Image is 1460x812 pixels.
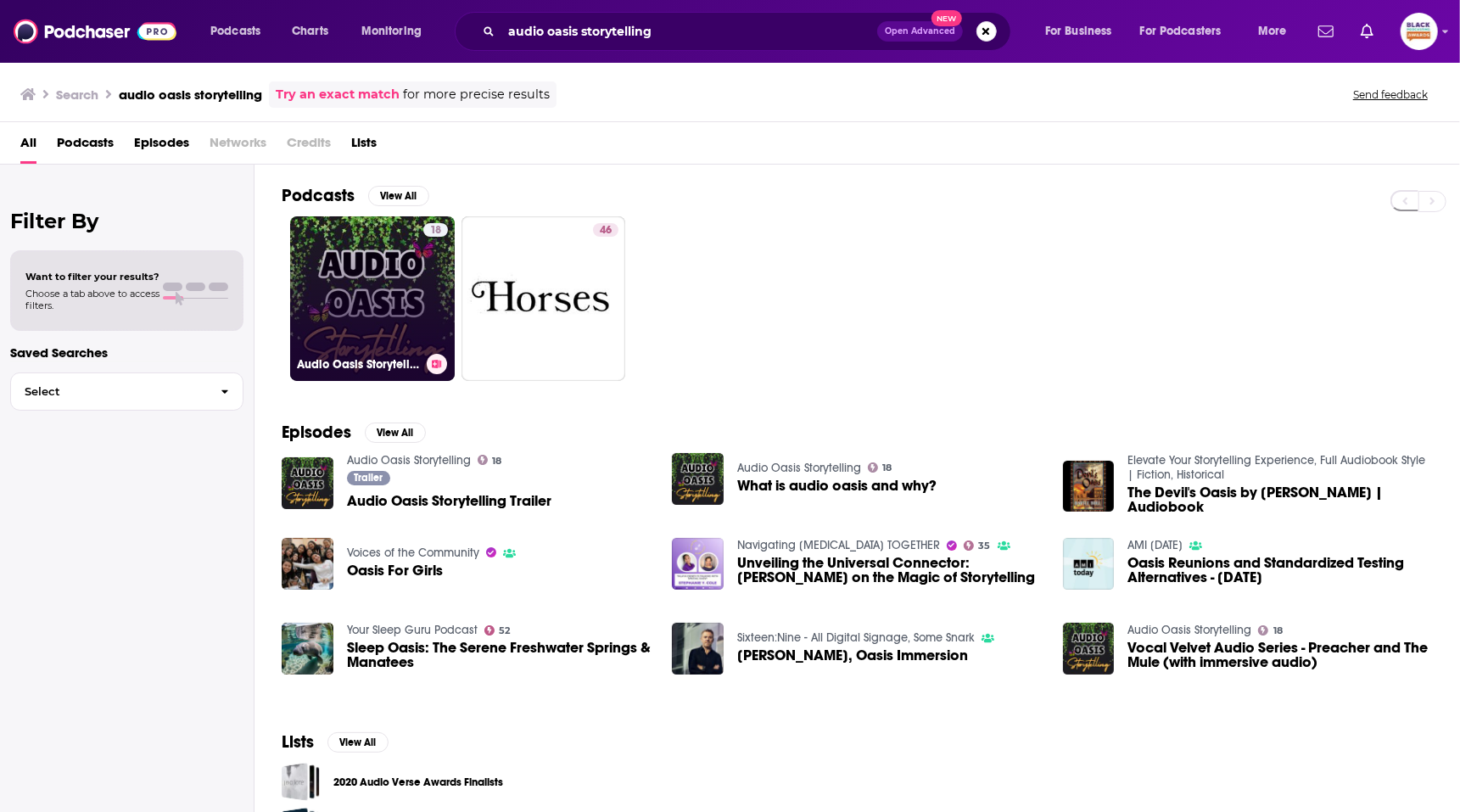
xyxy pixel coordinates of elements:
[1401,13,1438,50] img: User Profile
[282,538,333,590] img: Oasis For Girls
[20,129,36,164] a: All
[1127,556,1433,585] span: Oasis Reunions and Standardized Testing Alternatives - [DATE]
[282,185,429,206] a: PodcastsView All
[1127,556,1433,585] a: Oasis Reunions and Standardized Testing Alternatives - Tuesday July 8 2025
[11,386,207,397] span: Select
[1258,625,1283,636] a: 18
[282,763,320,801] span: 2020 Audio Verse Awards Finalists
[877,21,963,42] button: Open AdvancedNew
[868,462,892,473] a: 18
[347,563,443,578] span: Oasis For Girls
[737,538,940,552] a: Navigating Cancer TOGETHER
[885,27,955,36] span: Open Advanced
[292,20,328,43] span: Charts
[290,216,455,381] a: 18Audio Oasis Storytelling
[119,87,262,103] h3: audio oasis storytelling
[134,129,189,164] a: Episodes
[471,12,1027,51] div: Search podcasts, credits, & more...
[1127,623,1251,637] a: Audio Oasis Storytelling
[1354,17,1380,46] a: Show notifications dropdown
[593,223,618,237] a: 46
[492,457,501,465] span: 18
[347,623,478,637] a: Your Sleep Guru Podcast
[1401,13,1438,50] button: Show profile menu
[737,556,1043,585] span: Unveiling the Universal Connector: [PERSON_NAME] on the Magic of Storytelling
[282,731,389,753] a: ListsView All
[1127,453,1425,482] a: Elevate Your Storytelling Experience, Full Audiobook Style | Fiction, Historical
[737,479,937,493] a: What is audio oasis and why?
[57,129,114,164] a: Podcasts
[347,453,471,468] a: Audio Oasis Storytelling
[1127,485,1433,514] a: The Devil's Oasis by Bartle Bull | Audiobook
[10,344,243,361] p: Saved Searches
[737,630,975,645] a: Sixteen:Nine - All Digital Signage, Some Snark
[297,357,420,372] h3: Audio Oasis Storytelling
[737,648,968,663] a: Denys Lavigne, Oasis Immersion
[883,464,892,472] span: 18
[282,185,355,206] h2: Podcasts
[600,222,612,239] span: 46
[1348,87,1433,102] button: Send feedback
[737,461,861,475] a: Audio Oasis Storytelling
[276,85,400,104] a: Try an exact match
[282,422,351,443] h2: Episodes
[672,538,724,590] img: Unveiling the Universal Connector: Stephanie Y. Cole on the Magic of Storytelling
[478,455,502,465] a: 18
[1273,627,1283,635] span: 18
[423,223,448,237] a: 18
[979,542,991,550] span: 35
[430,222,441,239] span: 18
[333,773,503,792] a: 2020 Audio Verse Awards Finalists
[14,15,176,48] img: Podchaser - Follow, Share and Rate Podcasts
[1127,485,1433,514] span: The Devil's Oasis by [PERSON_NAME] | Audiobook
[351,129,377,164] a: Lists
[347,494,551,508] a: Audio Oasis Storytelling Trailer
[1129,18,1246,45] button: open menu
[350,18,444,45] button: open menu
[354,473,383,483] span: Trailer
[403,85,550,104] span: for more precise results
[347,546,479,560] a: Voices of the Community
[1140,20,1222,43] span: For Podcasters
[1063,538,1115,590] img: Oasis Reunions and Standardized Testing Alternatives - Tuesday July 8 2025
[501,18,877,45] input: Search podcasts, credits, & more...
[1258,20,1287,43] span: More
[1127,538,1183,552] a: AMI Today
[282,422,426,443] a: EpisodesView All
[210,129,266,164] span: Networks
[1033,18,1133,45] button: open menu
[10,372,243,411] button: Select
[368,186,429,206] button: View All
[1246,18,1308,45] button: open menu
[361,20,422,43] span: Monitoring
[1312,17,1340,46] a: Show notifications dropdown
[210,20,260,43] span: Podcasts
[964,540,991,551] a: 35
[1063,461,1115,512] img: The Devil's Oasis by Bartle Bull | Audiobook
[484,625,511,636] a: 52
[1045,20,1112,43] span: For Business
[282,457,333,509] img: Audio Oasis Storytelling Trailer
[56,87,98,103] h3: Search
[327,732,389,753] button: View All
[365,423,426,443] button: View All
[672,623,724,675] img: Denys Lavigne, Oasis Immersion
[282,731,314,753] h2: Lists
[1063,623,1115,675] img: Vocal Velvet Audio Series - Preacher and The Mule (with immersive audio)
[347,641,652,669] a: Sleep Oasis: The Serene Freshwater Springs & Manatees
[1127,641,1433,669] a: Vocal Velvet Audio Series - Preacher and The Mule (with immersive audio)
[282,623,333,675] img: Sleep Oasis: The Serene Freshwater Springs & Manatees
[199,18,282,45] button: open menu
[461,216,626,381] a: 46
[672,453,724,505] img: What is audio oasis and why?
